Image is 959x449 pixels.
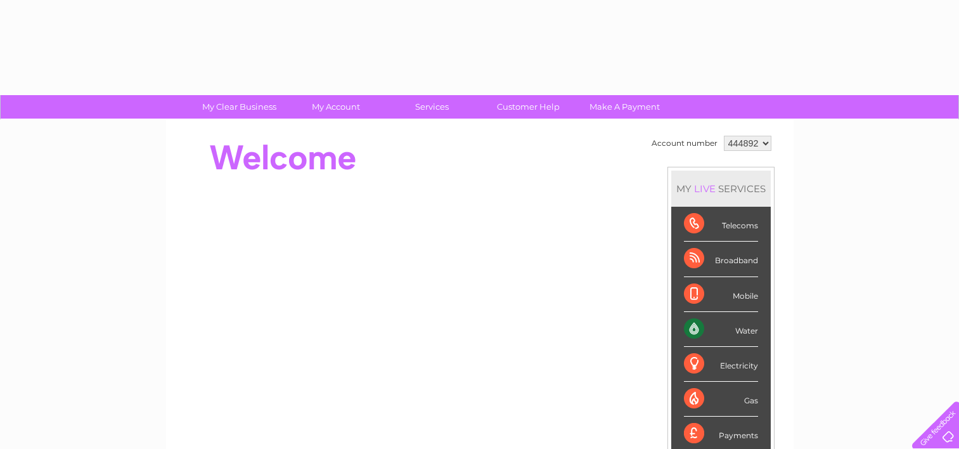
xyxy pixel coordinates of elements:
[692,183,718,195] div: LIVE
[476,95,581,119] a: Customer Help
[684,207,758,242] div: Telecoms
[648,133,721,154] td: Account number
[283,95,388,119] a: My Account
[684,382,758,417] div: Gas
[572,95,677,119] a: Make A Payment
[187,95,292,119] a: My Clear Business
[671,171,771,207] div: MY SERVICES
[684,277,758,312] div: Mobile
[684,347,758,382] div: Electricity
[684,312,758,347] div: Water
[380,95,484,119] a: Services
[684,242,758,277] div: Broadband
